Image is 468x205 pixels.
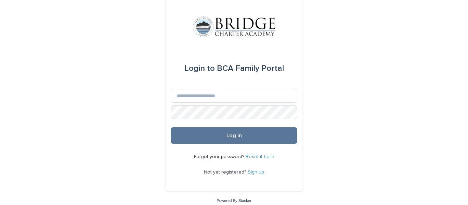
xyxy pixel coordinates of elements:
button: Log in [171,127,297,144]
span: Not yet registered? [204,170,248,175]
a: Powered By Stacker [217,198,251,203]
span: Login to [184,64,215,73]
span: Log in [226,133,242,138]
div: BCA Family Portal [184,59,284,78]
a: Reset it here [246,154,274,159]
a: Sign up [248,170,264,175]
span: Forgot your password? [194,154,246,159]
img: V1C1m3IdTEidaUdm9Hs0 [193,16,275,37]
